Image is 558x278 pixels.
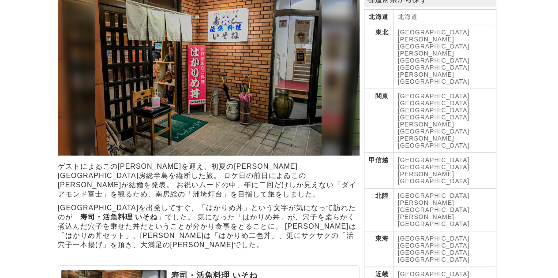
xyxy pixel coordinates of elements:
[398,100,470,107] a: [GEOGRAPHIC_DATA]
[398,121,470,135] a: [PERSON_NAME][GEOGRAPHIC_DATA]
[58,162,360,199] p: ゲストによゐこの[PERSON_NAME]を迎え、初夏の[PERSON_NAME][GEOGRAPHIC_DATA]房総半島を縦断した旅。 ロケ日の前日によゐこの[PERSON_NAME]が結婚...
[364,89,393,153] th: 関東
[80,213,157,221] strong: 寿司・活魚料理 いそね
[364,25,393,89] th: 東北
[364,153,393,189] th: 甲信越
[398,163,470,171] a: [GEOGRAPHIC_DATA]
[398,50,470,64] a: [PERSON_NAME][GEOGRAPHIC_DATA]
[398,171,470,185] a: [PERSON_NAME][GEOGRAPHIC_DATA]
[398,213,470,227] a: [PERSON_NAME][GEOGRAPHIC_DATA]
[398,242,470,249] a: [GEOGRAPHIC_DATA]
[398,36,470,50] a: [PERSON_NAME][GEOGRAPHIC_DATA]
[398,13,418,20] a: 北海道
[398,93,470,100] a: [GEOGRAPHIC_DATA]
[398,249,470,256] a: [GEOGRAPHIC_DATA]
[398,199,470,213] a: [PERSON_NAME][GEOGRAPHIC_DATA]
[398,114,470,121] a: [GEOGRAPHIC_DATA]
[398,64,470,71] a: [GEOGRAPHIC_DATA]
[364,10,393,25] th: 北海道
[398,156,470,163] a: [GEOGRAPHIC_DATA]
[58,204,360,250] p: [GEOGRAPHIC_DATA]を出発してすぐ、「はかりめ丼」という文字が気になって訪れたのが「 」でした。 気になった「はかりめ丼」が、穴子を柔らかく煮込んだ穴子を乗せた丼だということが分か...
[398,271,470,278] a: [GEOGRAPHIC_DATA]
[398,256,470,263] a: [GEOGRAPHIC_DATA]
[398,107,470,114] a: [GEOGRAPHIC_DATA]
[398,192,470,199] a: [GEOGRAPHIC_DATA]
[398,235,470,242] a: [GEOGRAPHIC_DATA]
[398,71,470,85] a: [PERSON_NAME][GEOGRAPHIC_DATA]
[398,135,454,142] a: [PERSON_NAME]
[364,231,393,267] th: 東海
[398,142,470,149] a: [GEOGRAPHIC_DATA]
[398,29,470,36] a: [GEOGRAPHIC_DATA]
[364,189,393,231] th: 北陸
